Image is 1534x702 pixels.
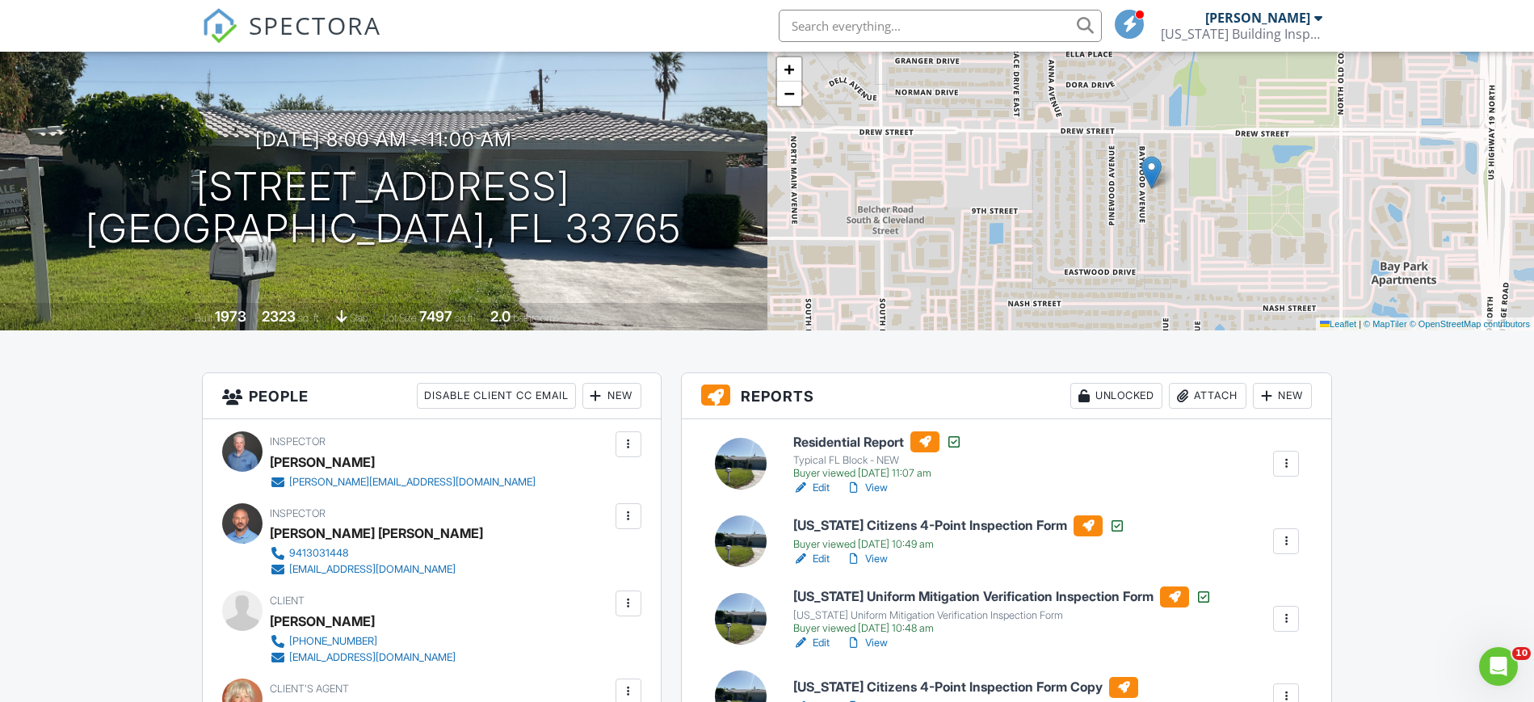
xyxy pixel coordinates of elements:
[417,383,576,409] div: Disable Client CC Email
[350,312,368,324] span: slab
[262,308,296,325] div: 2323
[249,8,381,42] span: SPECTORA
[793,586,1212,607] h6: [US_STATE] Uniform Mitigation Verification Inspection Form
[793,454,962,467] div: Typical FL Block - NEW
[1410,319,1530,329] a: © OpenStreetMap contributors
[270,545,470,561] a: 9413031448
[86,166,682,251] h1: [STREET_ADDRESS] [GEOGRAPHIC_DATA], FL 33765
[582,383,641,409] div: New
[289,635,377,648] div: [PHONE_NUMBER]
[513,312,559,324] span: bathrooms
[846,635,888,651] a: View
[289,563,456,576] div: [EMAIL_ADDRESS][DOMAIN_NAME]
[1161,26,1322,42] div: Florida Building Inspection Group
[298,312,321,324] span: sq. ft.
[1364,319,1407,329] a: © MapTiler
[270,507,326,519] span: Inspector
[1253,383,1312,409] div: New
[779,10,1102,42] input: Search everything...
[777,82,801,106] a: Zoom out
[846,480,888,496] a: View
[784,83,794,103] span: −
[793,431,962,480] a: Residential Report Typical FL Block - NEW Buyer viewed [DATE] 11:07 am
[215,308,246,325] div: 1973
[289,651,456,664] div: [EMAIL_ADDRESS][DOMAIN_NAME]
[777,57,801,82] a: Zoom in
[255,128,512,150] h3: [DATE] 8:00 am - 11:00 am
[270,435,326,448] span: Inspector
[270,633,456,649] a: [PHONE_NUMBER]
[419,308,452,325] div: 7497
[1141,156,1162,189] img: Marker
[784,59,794,79] span: +
[793,538,1125,551] div: Buyer viewed [DATE] 10:49 am
[1320,319,1356,329] a: Leaflet
[203,373,661,419] h3: People
[682,373,1332,419] h3: Reports
[793,467,962,480] div: Buyer viewed [DATE] 11:07 am
[1479,647,1518,686] iframe: Intercom live chat
[793,551,830,567] a: Edit
[202,8,237,44] img: The Best Home Inspection Software - Spectora
[195,312,212,324] span: Built
[270,521,483,545] div: [PERSON_NAME] [PERSON_NAME]
[793,515,1125,551] a: [US_STATE] Citizens 4-Point Inspection Form Buyer viewed [DATE] 10:49 am
[270,595,305,607] span: Client
[793,622,1212,635] div: Buyer viewed [DATE] 10:48 am
[270,683,349,695] span: Client's Agent
[455,312,475,324] span: sq.ft.
[289,476,536,489] div: [PERSON_NAME][EMAIL_ADDRESS][DOMAIN_NAME]
[793,635,830,651] a: Edit
[793,480,830,496] a: Edit
[1070,383,1162,409] div: Unlocked
[270,474,536,490] a: [PERSON_NAME][EMAIL_ADDRESS][DOMAIN_NAME]
[490,308,511,325] div: 2.0
[383,312,417,324] span: Lot Size
[793,431,962,452] h6: Residential Report
[846,551,888,567] a: View
[289,547,349,560] div: 9413031448
[270,649,456,666] a: [EMAIL_ADDRESS][DOMAIN_NAME]
[793,609,1212,622] div: [US_STATE] Uniform Mitigation Verification Inspection Form
[1512,647,1531,660] span: 10
[793,677,1138,698] a: [US_STATE] Citizens 4-Point Inspection Form Copy
[1359,319,1361,329] span: |
[270,561,470,578] a: [EMAIL_ADDRESS][DOMAIN_NAME]
[270,450,375,474] div: [PERSON_NAME]
[793,515,1125,536] h6: [US_STATE] Citizens 4-Point Inspection Form
[793,586,1212,635] a: [US_STATE] Uniform Mitigation Verification Inspection Form [US_STATE] Uniform Mitigation Verifica...
[270,609,375,633] div: [PERSON_NAME]
[1169,383,1246,409] div: Attach
[1205,10,1310,26] div: [PERSON_NAME]
[202,22,381,56] a: SPECTORA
